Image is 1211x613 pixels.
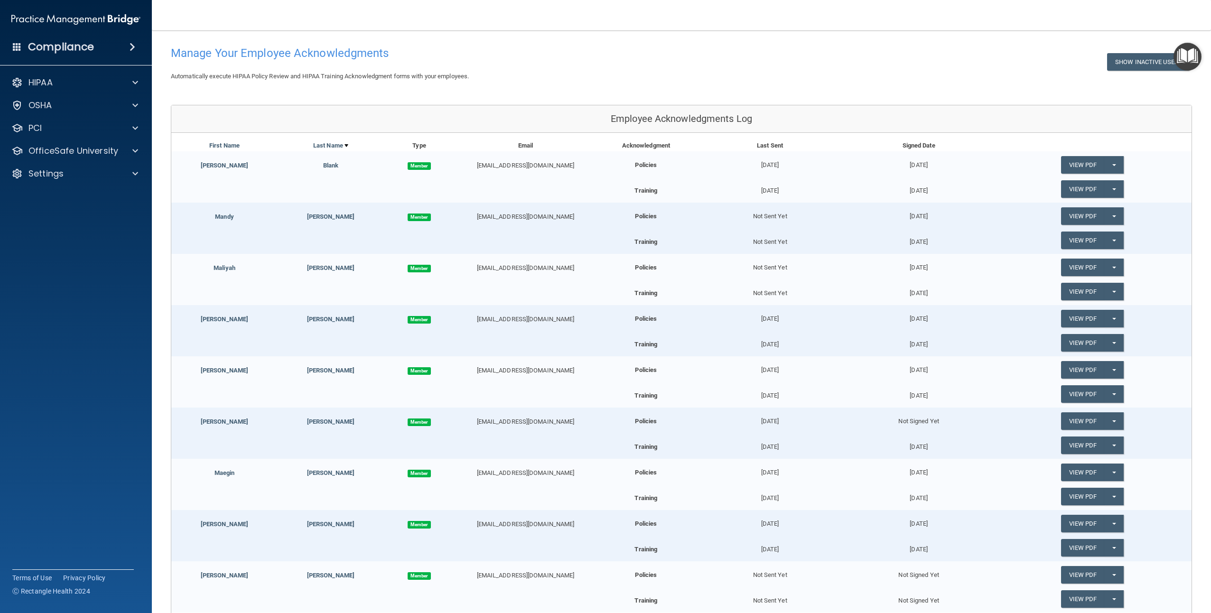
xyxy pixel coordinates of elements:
div: [DATE] [844,203,993,222]
a: Privacy Policy [63,573,106,583]
a: View PDF [1061,156,1105,174]
div: [EMAIL_ADDRESS][DOMAIN_NAME] [455,211,596,223]
a: View PDF [1061,259,1105,276]
a: [PERSON_NAME] [201,520,248,528]
div: [DATE] [696,459,845,478]
div: Not Signed Yet [844,590,993,606]
span: Ⓒ Rectangle Health 2024 [12,586,90,596]
span: Member [408,367,430,375]
div: [DATE] [696,356,845,376]
p: HIPAA [28,77,53,88]
a: OfficeSafe University [11,145,138,157]
div: [DATE] [844,254,993,273]
div: [DATE] [696,180,845,196]
a: Last Name [313,140,348,151]
div: Not Sent Yet [696,561,845,581]
a: [PERSON_NAME] [201,367,248,374]
a: [PERSON_NAME] [307,418,354,425]
span: Member [408,162,430,170]
b: Training [634,238,657,245]
b: Policies [635,571,657,578]
div: [DATE] [844,488,993,504]
b: Training [634,187,657,194]
p: OSHA [28,100,52,111]
a: View PDF [1061,310,1105,327]
span: Automatically execute HIPAA Policy Review and HIPAA Training Acknowledgment forms with your emplo... [171,73,469,80]
a: Mandy [215,213,234,220]
div: Employee Acknowledgments Log [171,105,1192,133]
button: Open Resource Center [1174,43,1202,71]
a: View PDF [1061,515,1105,532]
div: [DATE] [844,437,993,453]
a: View PDF [1061,412,1105,430]
div: Last Sent [696,140,845,151]
div: [DATE] [696,437,845,453]
div: [EMAIL_ADDRESS][DOMAIN_NAME] [455,314,596,325]
a: View PDF [1061,283,1105,300]
span: Member [408,265,430,272]
div: [DATE] [696,385,845,401]
span: Member [408,572,430,580]
div: [DATE] [844,305,993,325]
a: View PDF [1061,437,1105,454]
p: Settings [28,168,64,179]
a: [PERSON_NAME] [201,162,248,169]
a: View PDF [1061,207,1105,225]
b: Policies [635,418,657,425]
a: [PERSON_NAME] [201,418,248,425]
div: [DATE] [844,510,993,529]
div: [DATE] [696,488,845,504]
div: [DATE] [844,539,993,555]
div: [EMAIL_ADDRESS][DOMAIN_NAME] [455,416,596,427]
span: Member [408,418,430,426]
a: First Name [209,140,240,151]
b: Policies [635,366,657,373]
div: Not Sent Yet [696,283,845,299]
div: Type [384,140,455,151]
div: Not Signed Yet [844,408,993,427]
a: [PERSON_NAME] [307,469,354,476]
h4: Compliance [28,40,94,54]
div: [DATE] [844,180,993,196]
b: Training [634,392,657,399]
b: Policies [635,520,657,527]
div: Signed Date [844,140,993,151]
div: [DATE] [844,356,993,376]
a: View PDF [1061,488,1105,505]
div: Not Sent Yet [696,203,845,222]
a: Maegin [214,469,235,476]
div: [EMAIL_ADDRESS][DOMAIN_NAME] [455,365,596,376]
span: Member [408,521,430,529]
a: [PERSON_NAME] [201,572,248,579]
b: Training [634,494,657,502]
b: Policies [635,264,657,271]
div: [DATE] [844,151,993,171]
div: [DATE] [696,334,845,350]
h4: Manage Your Employee Acknowledgments [171,47,761,59]
div: Not Sent Yet [696,254,845,273]
a: OSHA [11,100,138,111]
b: Policies [635,213,657,220]
div: Email [455,140,596,151]
a: Settings [11,168,138,179]
a: [PERSON_NAME] [307,264,354,271]
a: View PDF [1061,385,1105,403]
div: [EMAIL_ADDRESS][DOMAIN_NAME] [455,160,596,171]
a: [PERSON_NAME] [307,316,354,323]
a: HIPAA [11,77,138,88]
div: [DATE] [696,151,845,171]
div: Not Sent Yet [696,590,845,606]
a: View PDF [1061,334,1105,352]
img: PMB logo [11,10,140,29]
a: View PDF [1061,590,1105,608]
div: [DATE] [696,539,845,555]
a: [PERSON_NAME] [307,572,354,579]
a: Terms of Use [12,573,52,583]
span: Member [408,316,430,324]
div: Acknowledgment [596,140,696,151]
div: [DATE] [844,334,993,350]
p: PCI [28,122,42,134]
b: Policies [635,315,657,322]
a: View PDF [1061,464,1105,481]
b: Policies [635,161,657,168]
